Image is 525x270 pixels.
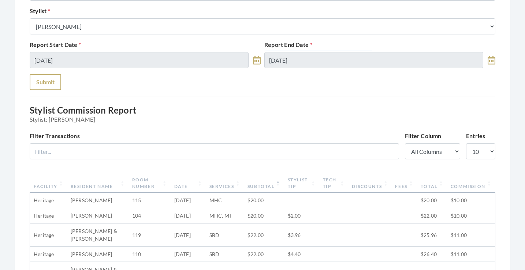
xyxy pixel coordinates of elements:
input: Filter... [30,143,399,159]
th: Resident Name: activate to sort column ascending [67,174,129,193]
th: Total: activate to sort column ascending [417,174,447,193]
td: Heritage [30,223,67,247]
th: Services: activate to sort column ascending [206,174,244,193]
td: $25.96 [417,223,447,247]
td: Heritage [30,193,67,208]
th: Commission: activate to sort column ascending [447,174,495,193]
label: Report Start Date [30,40,81,49]
td: [PERSON_NAME] [67,208,129,223]
td: Heritage [30,208,67,223]
td: 104 [129,208,171,223]
th: Date: activate to sort column ascending [171,174,206,193]
td: $22.00 [417,208,447,223]
label: Report End Date [264,40,312,49]
td: SBD [206,247,244,262]
td: [DATE] [171,208,206,223]
td: [PERSON_NAME] [67,247,129,262]
td: MHC [206,193,244,208]
td: 119 [129,223,171,247]
th: Tech Tip: activate to sort column ascending [319,174,348,193]
input: Select Date [264,52,483,68]
td: $10.00 [447,208,495,223]
th: Subtotal: activate to sort column descending [244,174,284,193]
td: 115 [129,193,171,208]
th: Fees: activate to sort column ascending [391,174,417,193]
td: SBD [206,223,244,247]
th: Discounts: activate to sort column ascending [348,174,392,193]
td: [DATE] [171,193,206,208]
td: [PERSON_NAME] & [PERSON_NAME] [67,223,129,247]
span: Stylist: [PERSON_NAME] [30,116,495,123]
h3: Stylist Commission Report [30,105,495,123]
th: Stylist Tip: activate to sort column ascending [284,174,319,193]
td: $20.00 [244,193,284,208]
th: Room Number: activate to sort column ascending [129,174,171,193]
label: Filter Transactions [30,132,80,140]
label: Stylist [30,7,51,15]
td: [PERSON_NAME] [67,193,129,208]
td: $11.00 [447,247,495,262]
label: Filter Column [405,132,442,140]
td: $10.00 [447,193,495,208]
td: $20.00 [417,193,447,208]
td: $4.40 [284,247,319,262]
a: toggle [488,52,495,68]
td: [DATE] [171,223,206,247]
td: $20.00 [244,208,284,223]
td: Heritage [30,247,67,262]
td: [DATE] [171,247,206,262]
td: 110 [129,247,171,262]
td: $22.00 [244,223,284,247]
td: $22.00 [244,247,284,262]
button: Submit [30,74,61,90]
td: $2.00 [284,208,319,223]
td: MHC, MT [206,208,244,223]
td: $3.96 [284,223,319,247]
a: toggle [253,52,261,68]
td: $11.00 [447,223,495,247]
label: Entries [466,132,485,140]
td: $26.40 [417,247,447,262]
input: Select Date [30,52,249,68]
th: Facility: activate to sort column ascending [30,174,67,193]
